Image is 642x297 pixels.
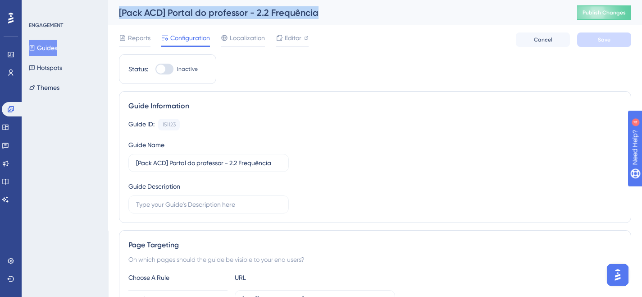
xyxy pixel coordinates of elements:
span: Configuration [170,32,210,43]
span: Need Help? [21,2,56,13]
div: Status: [128,64,148,74]
div: 151123 [162,121,176,128]
span: Save [598,36,610,43]
div: URL [235,272,334,283]
button: Save [577,32,631,47]
button: Cancel [516,32,570,47]
div: ENGAGEMENT [29,22,63,29]
div: Guide ID: [128,119,155,130]
button: Guides [29,40,57,56]
button: Hotspots [29,60,62,76]
div: Guide Name [128,139,164,150]
span: Localization [230,32,265,43]
span: Editor [285,32,301,43]
button: Themes [29,79,59,96]
span: Reports [128,32,150,43]
div: Guide Information [128,101,622,111]
div: Choose A Rule [128,272,228,283]
div: On which pages should the guide be visible to your end users? [128,254,622,265]
div: 4 [63,5,65,12]
iframe: UserGuiding AI Assistant Launcher [604,261,631,288]
div: [Pack ACD] Portal do professor - 2.2 Frequência [119,6,555,19]
span: Inactive [177,65,198,73]
div: Guide Description [128,181,180,192]
span: Publish Changes [583,9,626,16]
input: Type your Guide’s Name here [136,158,281,168]
input: Type your Guide’s Description here [136,200,281,209]
button: Publish Changes [577,5,631,20]
div: Page Targeting [128,240,622,251]
span: Cancel [534,36,552,43]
